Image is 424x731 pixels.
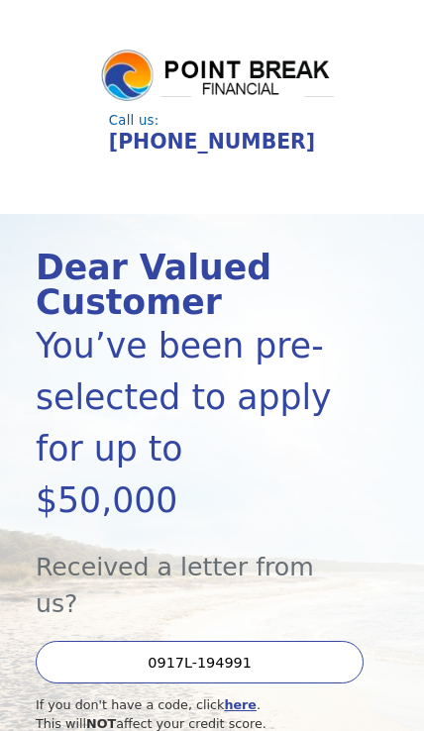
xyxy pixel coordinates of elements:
[36,641,364,683] input: Enter your Offer Code:
[36,526,336,623] div: Received a letter from us?
[99,48,337,105] img: logo.png
[36,320,336,526] div: You’ve been pre-selected to apply for up to $50,000
[109,114,315,127] div: Call us:
[86,716,116,731] span: NOT
[109,130,315,154] a: [PHONE_NUMBER]
[224,697,257,712] a: here
[36,251,336,319] div: Dear Valued Customer
[36,695,336,714] div: If you don't have a code, click .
